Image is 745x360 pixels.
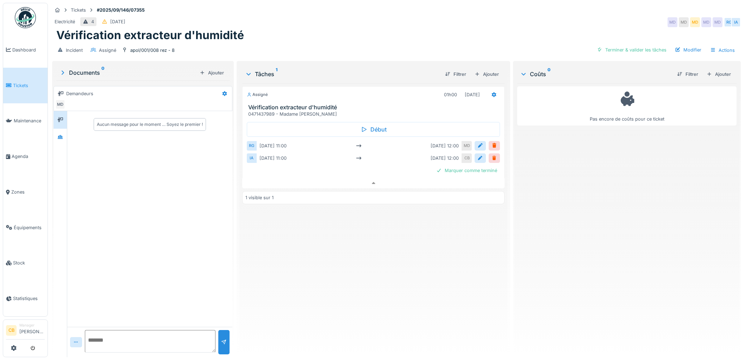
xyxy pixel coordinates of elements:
div: 1 visible sur 1 [245,194,274,201]
div: RG [247,141,257,151]
div: Manager [19,323,45,328]
div: apol/001/008 rez - 8 [130,47,175,54]
strong: #2025/09/146/07355 [94,7,148,13]
div: Ajouter [472,69,502,79]
div: Assigné [247,92,268,98]
div: IA [247,153,257,163]
span: Dashboard [12,47,45,53]
h3: Vérification extracteur d'humidité [248,104,502,111]
span: Statistiques [13,295,45,302]
div: Documents [59,68,197,77]
span: Stock [13,260,45,266]
sup: 0 [547,70,551,78]
div: MD [713,17,722,27]
a: Zones [3,174,48,210]
img: Badge_color-CXgf-gQk.svg [15,7,36,28]
a: Statistiques [3,281,48,316]
div: [DATE] [465,91,480,98]
div: Electricité [55,18,75,25]
div: Demandeurs [66,90,93,97]
a: CB Manager[PERSON_NAME] [6,323,45,340]
li: [PERSON_NAME] [19,323,45,338]
span: Tickets [13,82,45,89]
div: 01h00 [444,91,457,98]
h1: Vérification extracteur d'humidité [56,29,244,42]
div: MD [679,17,689,27]
div: MD [701,17,711,27]
span: Agenda [12,153,45,160]
span: Zones [11,189,45,195]
div: Assigné [99,47,116,54]
div: Tickets [71,7,86,13]
div: Début [247,122,500,137]
span: Maintenance [14,117,45,124]
sup: 1 [276,70,277,78]
div: CB [462,153,472,163]
div: IA [731,17,741,27]
div: MD [55,99,65,109]
a: Agenda [3,139,48,174]
div: Filtrer [442,69,469,79]
div: [DATE] 11:00 [DATE] 12:00 [257,141,462,151]
div: Aucun message pour le moment … Soyez le premier ! [97,121,203,128]
a: Maintenance [3,103,48,139]
div: Terminer & valider les tâches [594,45,669,55]
div: [DATE] 11:00 [DATE] 12:00 [257,153,462,163]
a: Dashboard [3,32,48,68]
div: Modifier [672,45,704,55]
div: RG [724,17,734,27]
sup: 0 [101,68,105,77]
div: Actions [707,45,738,55]
div: Incident [66,47,83,54]
div: Ajouter [704,69,734,79]
div: Ajouter [197,68,227,78]
div: Filtrer [674,69,701,79]
div: Tâches [245,70,440,78]
div: [DATE] [110,18,125,25]
div: MD [462,141,472,151]
div: 4 [91,18,94,25]
div: Marquer comme terminé [433,166,500,175]
span: Équipements [14,224,45,231]
div: MD [690,17,700,27]
a: Stock [3,245,48,281]
a: Tickets [3,68,48,103]
div: 0471437989 - Madame [PERSON_NAME] [248,111,502,117]
a: Équipements [3,210,48,245]
div: MD [668,17,677,27]
div: Coûts [520,70,671,78]
li: CB [6,325,17,336]
div: Pas encore de coûts pour ce ticket [522,90,732,122]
